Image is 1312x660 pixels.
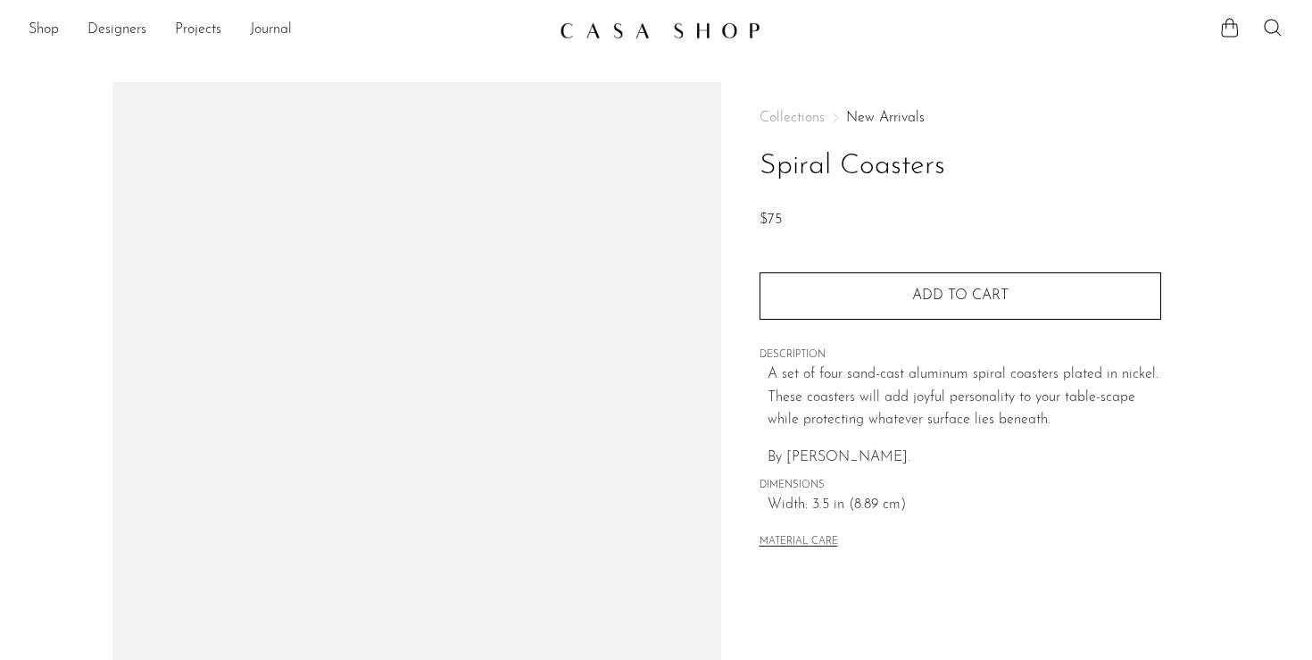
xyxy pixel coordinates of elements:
button: MATERIAL CARE [760,536,838,549]
ul: NEW HEADER MENU [29,15,545,46]
span: By [PERSON_NAME]. [768,450,910,464]
a: Journal [250,19,292,42]
span: A set of four sand-cast aluminum spiral coasters plated in nickel. These coasters will add joyful... [768,367,1158,427]
span: $75 [760,213,782,227]
span: Add to cart [912,288,1009,303]
a: Projects [175,19,221,42]
a: New Arrivals [846,111,925,125]
span: DIMENSIONS [760,478,1161,494]
a: Shop [29,19,59,42]
button: Add to cart [760,272,1161,319]
nav: Breadcrumbs [760,111,1161,125]
h1: Spiral Coasters [760,144,1161,189]
nav: Desktop navigation [29,15,545,46]
span: DESCRIPTION [760,347,1161,363]
span: Collections [760,111,825,125]
a: Designers [87,19,146,42]
span: Width: 3.5 in (8.89 cm) [768,494,1161,517]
